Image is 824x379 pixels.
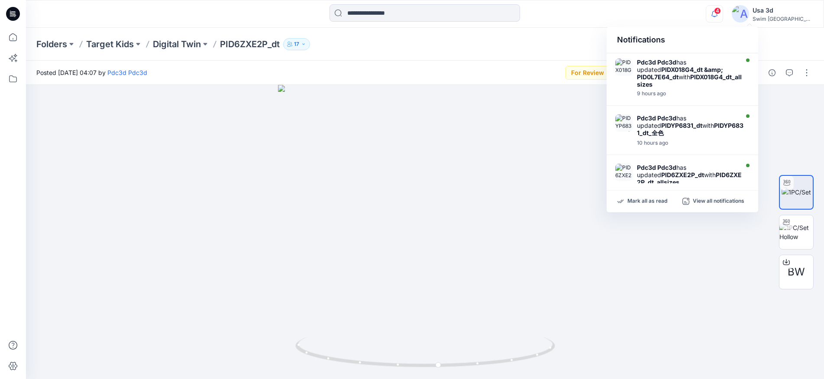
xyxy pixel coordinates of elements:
[615,164,633,181] img: PID6ZXE2P_dt_allsizes
[693,198,744,205] p: View all notifications
[607,27,758,53] div: Notifications
[153,38,201,50] a: Digital Twin
[637,91,744,97] div: Friday, September 19, 2025 05:23
[107,69,147,76] a: Pdc3d Pdc3d
[637,114,744,137] div: has updated with
[661,122,702,129] strong: PIDYP6831_dt
[788,264,805,280] span: BW
[637,58,744,88] div: has updated with
[294,39,299,49] p: 17
[637,114,676,122] strong: Pdc3d Pdc3d
[714,7,721,14] span: 4
[637,73,742,88] strong: PIDX018G4_dt_allsizes
[637,66,723,81] strong: PIDX018G4_dt &amp; PID0L7E64_dt
[732,5,749,23] img: avatar
[782,188,811,197] img: 1PC/Set
[779,223,813,241] img: 1PC/Set Hollow
[765,66,779,80] button: Details
[627,198,667,205] p: Mark all as read
[661,171,704,178] strong: PID6ZXE2P_dt
[36,68,147,77] span: Posted [DATE] 04:07 by
[637,122,743,136] strong: PIDYP6831_dt_全色
[637,58,676,66] strong: Pdc3d Pdc3d
[753,16,813,22] div: Swim [GEOGRAPHIC_DATA]
[615,114,633,132] img: PIDYP6831_dt_全色
[283,38,310,50] button: 17
[753,5,813,16] div: Usa 3d
[36,38,67,50] a: Folders
[637,164,676,171] strong: Pdc3d Pdc3d
[637,171,742,186] strong: PID6ZXE2P_dt_allsizes
[637,164,744,186] div: has updated with
[86,38,134,50] a: Target Kids
[220,38,280,50] p: PID6ZXE2P_dt
[637,140,744,146] div: Friday, September 19, 2025 04:54
[615,58,633,76] img: PIDX018G4_dt_allsizes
